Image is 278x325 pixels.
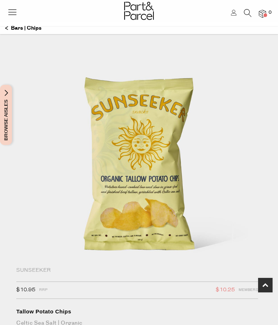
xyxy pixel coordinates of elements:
[124,2,154,20] img: Part&Parcel
[39,286,47,295] span: RRP
[16,286,35,295] span: $10.95
[216,286,235,295] span: $10.25
[239,286,258,295] span: Members
[267,9,273,16] span: 0
[2,85,10,145] span: Browse Aisles
[5,22,42,34] a: Bars | Chips
[16,267,258,274] div: Sunseeker
[16,308,258,315] div: Tallow Potato Chips
[259,10,266,17] a: 0
[30,33,248,305] img: Tallow Potato Chips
